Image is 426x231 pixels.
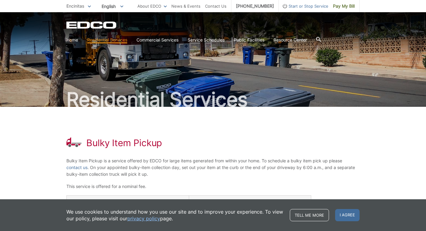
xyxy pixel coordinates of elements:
[97,1,128,11] span: English
[171,3,200,9] a: News & Events
[290,209,329,221] a: Tell me more
[66,37,78,43] a: Home
[66,3,84,9] span: Encinitas
[127,215,160,222] a: privacy policy
[234,37,264,43] a: Public Facilities
[333,3,355,9] span: Pay My Bill
[335,209,360,221] span: I agree
[188,37,225,43] a: Service Schedules
[66,157,360,178] p: Bulky Item Pickup is a service offered by EDCO for large items generated from within your home. T...
[205,3,226,9] a: Contact Us
[66,183,360,190] p: This service is offered for a nominal fee.
[86,137,162,148] h1: Bulky Item Pickup
[66,21,117,29] a: EDCD logo. Return to the homepage.
[137,3,167,9] a: About EDCO
[136,37,178,43] a: Commercial Services
[274,37,307,43] a: Resource Center
[66,164,88,171] a: contact us
[66,90,360,109] h2: Residential Services
[87,37,127,43] a: Residential Services
[66,208,284,222] p: We use cookies to understand how you use our site and to improve your experience. To view our pol...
